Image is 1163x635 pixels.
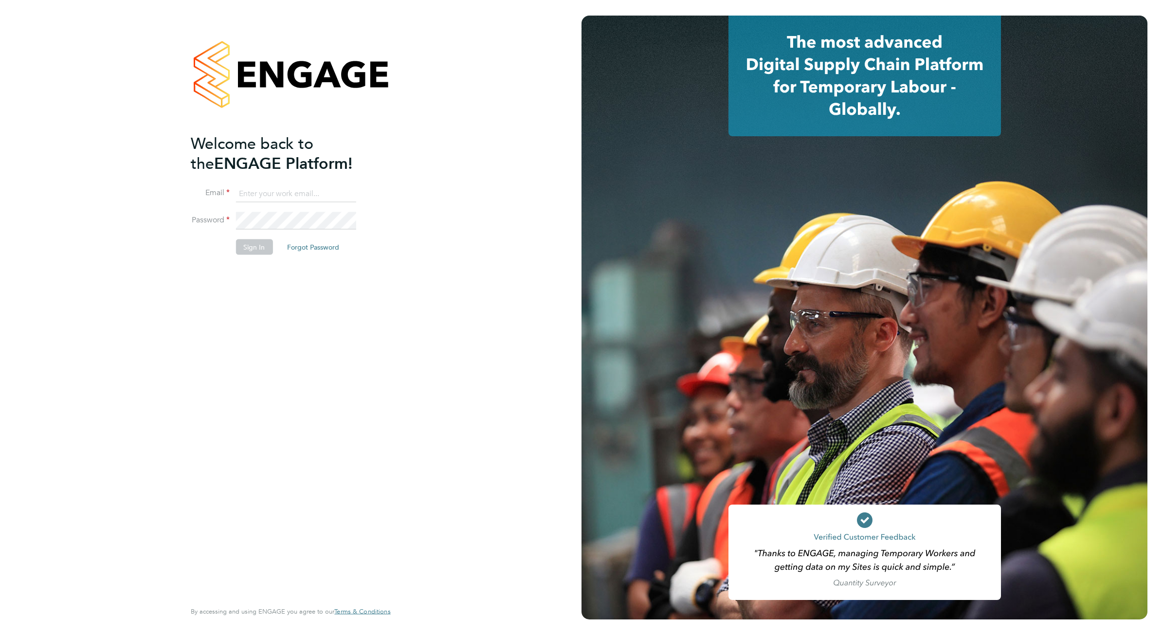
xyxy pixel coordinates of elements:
button: Sign In [236,239,273,255]
h2: ENGAGE Platform! [191,133,381,173]
span: Welcome back to the [191,134,313,173]
span: By accessing and using ENGAGE you agree to our [191,607,390,616]
a: Terms & Conditions [334,608,390,616]
span: Terms & Conditions [334,607,390,616]
button: Forgot Password [279,239,347,255]
label: Email [191,188,230,198]
input: Enter your work email... [236,185,356,202]
label: Password [191,215,230,225]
